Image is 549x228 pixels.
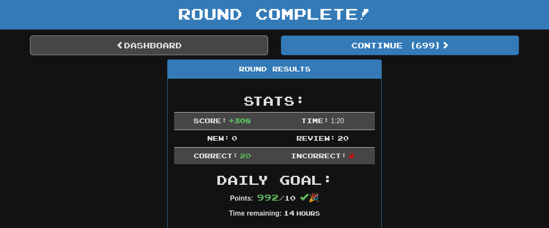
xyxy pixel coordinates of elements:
[349,151,354,160] span: 2
[174,94,375,108] h2: Stats:
[331,117,344,124] span: 1 : 20
[168,60,381,79] div: Round Results
[229,210,282,217] strong: Time remaining:
[193,116,227,124] span: Score:
[296,210,320,217] small: Hours
[284,209,295,217] span: 14
[240,151,251,160] span: 20
[193,151,238,160] span: Correct:
[3,5,546,22] h1: Round Complete!
[301,116,329,124] span: Time:
[338,134,349,142] span: 20
[230,195,253,202] strong: Points:
[296,134,335,142] span: Review:
[207,134,229,142] span: New:
[257,192,279,202] span: 992
[291,151,347,160] span: Incorrect:
[232,134,237,142] span: 0
[257,194,296,202] span: / 10
[229,116,251,124] span: + 308
[30,36,268,55] a: Dashboard
[174,173,375,187] h2: Daily Goal:
[300,193,319,202] span: 🎉
[281,36,519,55] button: Continue (699)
